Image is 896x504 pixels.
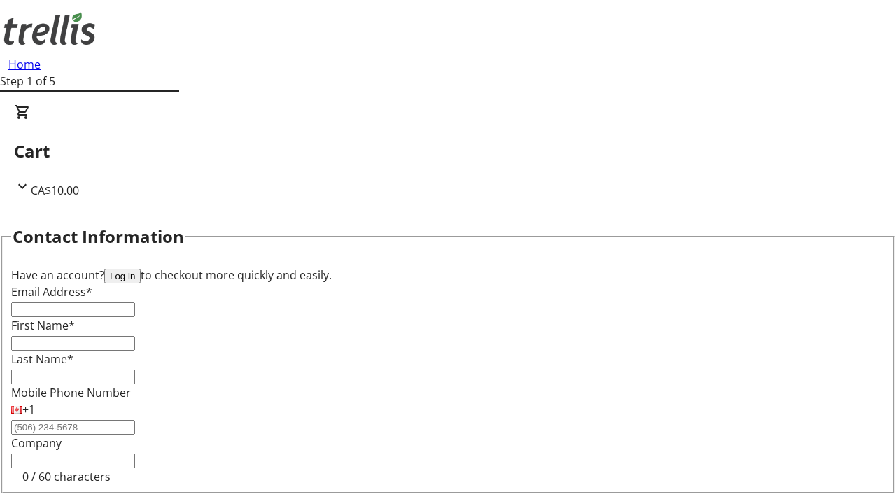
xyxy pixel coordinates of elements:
div: Have an account? to checkout more quickly and easily. [11,267,885,283]
label: Last Name* [11,351,73,367]
input: (506) 234-5678 [11,420,135,435]
h2: Contact Information [13,224,184,249]
label: Company [11,435,62,451]
h2: Cart [14,139,882,164]
span: CA$10.00 [31,183,79,198]
button: Log in [104,269,141,283]
tr-character-limit: 0 / 60 characters [22,469,111,484]
div: CartCA$10.00 [14,104,882,199]
label: First Name* [11,318,75,333]
label: Email Address* [11,284,92,300]
label: Mobile Phone Number [11,385,131,400]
